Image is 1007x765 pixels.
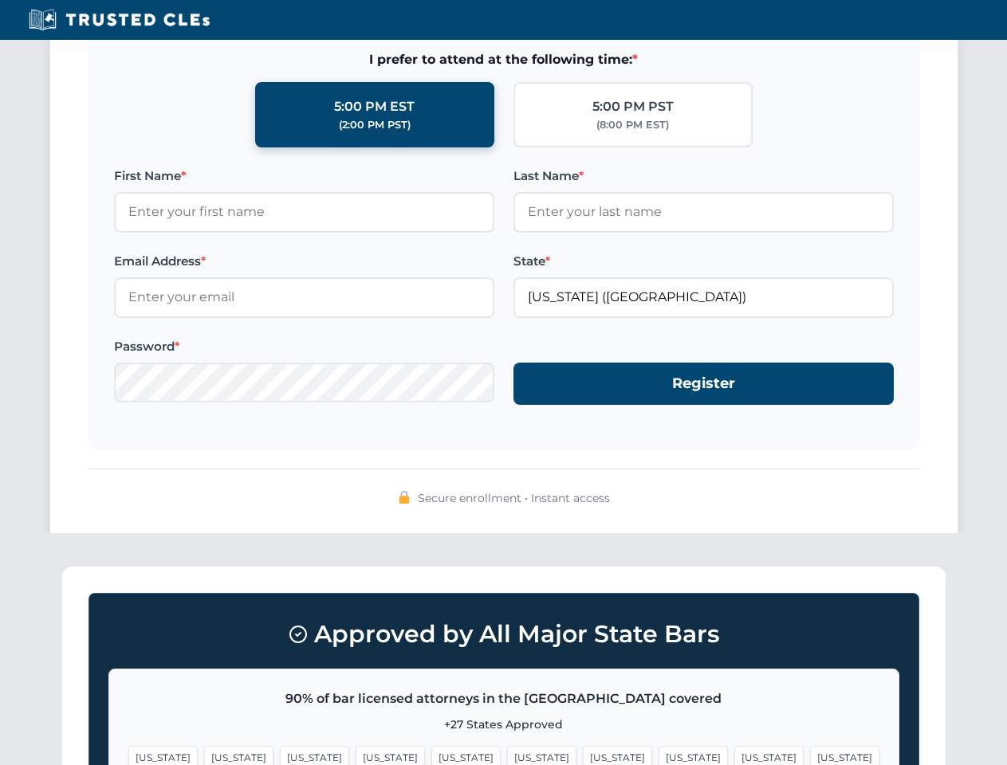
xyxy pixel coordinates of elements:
[114,49,894,70] span: I prefer to attend at the following time:
[128,716,879,733] p: +27 States Approved
[114,167,494,186] label: First Name
[513,363,894,405] button: Register
[592,96,674,117] div: 5:00 PM PST
[334,96,415,117] div: 5:00 PM EST
[114,277,494,317] input: Enter your email
[513,277,894,317] input: Florida (FL)
[114,192,494,232] input: Enter your first name
[24,8,214,32] img: Trusted CLEs
[114,337,494,356] label: Password
[513,252,894,271] label: State
[513,167,894,186] label: Last Name
[108,613,899,656] h3: Approved by All Major State Bars
[418,489,610,507] span: Secure enrollment • Instant access
[128,688,879,709] p: 90% of bar licensed attorneys in the [GEOGRAPHIC_DATA] covered
[596,117,669,133] div: (8:00 PM EST)
[513,192,894,232] input: Enter your last name
[114,252,494,271] label: Email Address
[339,117,411,133] div: (2:00 PM PST)
[398,491,411,504] img: 🔒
